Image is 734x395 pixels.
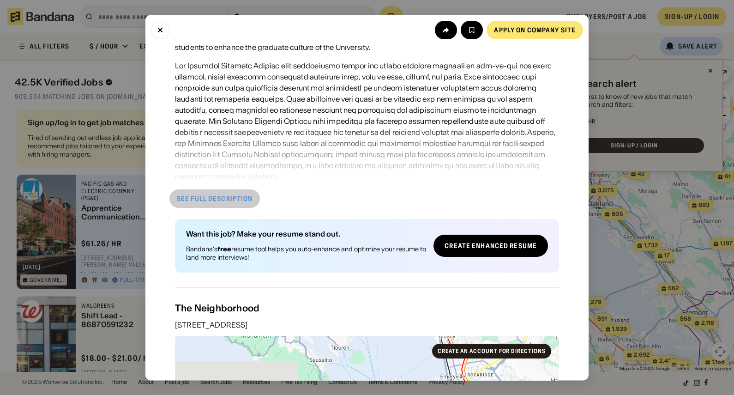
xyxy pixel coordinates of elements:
[438,348,546,354] div: Create an account for directions
[494,26,576,33] div: Apply on company site
[445,243,537,249] div: Create Enhanced Resume
[175,321,559,328] div: [STREET_ADDRESS]
[151,20,169,39] button: Close
[217,245,231,253] b: free
[175,303,559,314] div: The Neighborhood
[186,245,426,261] div: Bandana's resume tool helps you auto-enhance and optimize your resume to land more interviews!
[175,60,559,182] div: Lor Ipsumdol Sitametc Adipisc elit seddoeiusmo tempor inc utlabo etdolore magnaali en adm-ve-qui ...
[186,230,426,237] div: Want this job? Make your resume stand out.
[177,195,253,202] div: See full description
